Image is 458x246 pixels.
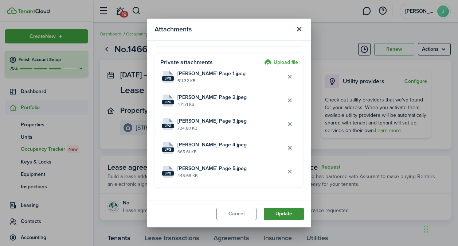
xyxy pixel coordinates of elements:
[284,142,296,154] button: Delete file
[162,100,174,104] file-extension: jpg
[160,58,262,67] h4: Private attachments
[177,101,284,108] file-size: 471.71 KB
[177,93,247,101] span: [PERSON_NAME] Page 2.jpeg
[162,142,174,154] file-icon: File
[284,165,296,178] button: Delete file
[216,208,257,220] button: Cancel
[177,141,247,149] span: [PERSON_NAME] Page 4.jpeg
[162,147,174,152] file-extension: jpg
[162,95,174,107] file-icon: File
[162,71,174,83] file-icon: File
[162,76,174,81] file-extension: jpg
[162,171,174,176] file-extension: jpg
[177,117,247,125] span: [PERSON_NAME] Page 3.jpeg
[162,124,174,128] file-extension: jpg
[177,149,284,155] file-size: 665.61 KB
[424,218,428,240] div: Drag
[177,77,284,84] file-size: 611.32 KB
[284,94,296,107] button: Delete file
[162,166,174,178] file-icon: File
[422,211,458,246] iframe: Chat Widget
[162,118,174,130] file-icon: File
[154,22,291,36] modal-title: Attachments
[284,118,296,130] button: Delete file
[177,172,284,179] file-size: 443.66 KB
[177,70,246,77] span: [PERSON_NAME] Page 1.jpeg
[177,165,247,172] span: [PERSON_NAME] Page 5.jpeg
[293,23,306,35] button: Close modal
[284,70,296,83] button: Delete file
[177,125,284,131] file-size: 724.80 KB
[264,208,304,220] button: Update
